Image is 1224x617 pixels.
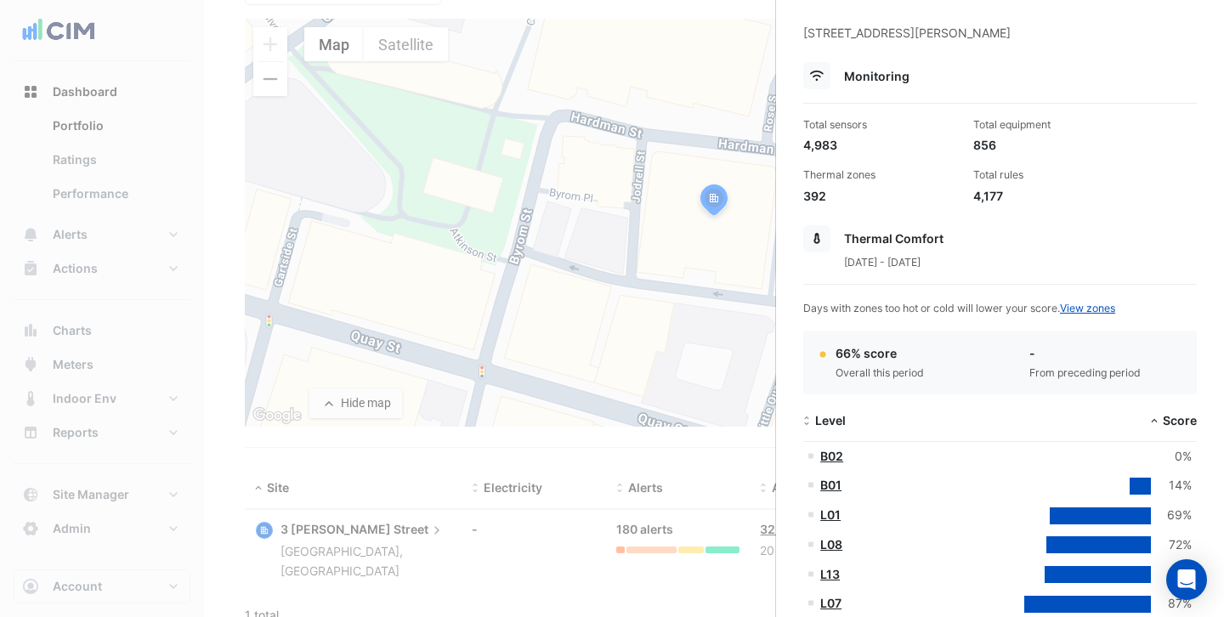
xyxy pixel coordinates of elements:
a: L01 [820,507,841,522]
div: - [1029,344,1141,362]
a: L13 [820,567,840,581]
div: 69% [1151,506,1192,525]
span: Monitoring [844,69,909,83]
div: 856 [973,136,1130,154]
span: Thermal Comfort [844,231,943,246]
div: Overall this period [836,365,924,381]
a: B02 [820,449,843,463]
div: Thermal zones [803,167,960,183]
div: Open Intercom Messenger [1166,559,1207,600]
div: 73% [1151,565,1192,585]
div: [STREET_ADDRESS][PERSON_NAME] [803,24,1197,62]
a: B01 [820,478,841,492]
a: L07 [820,596,841,610]
a: L08 [820,537,842,552]
div: 14% [1151,476,1192,495]
span: [DATE] - [DATE] [844,256,921,269]
a: View zones [1060,302,1115,314]
div: Total rules [973,167,1130,183]
div: 0% [1151,447,1192,467]
div: From preceding period [1029,365,1141,381]
div: Total sensors [803,117,960,133]
div: 4,983 [803,136,960,154]
div: 66% score [836,344,924,362]
div: 87% [1151,594,1192,614]
span: Score [1163,413,1197,427]
span: Level [815,413,846,427]
div: 392 [803,187,960,205]
div: 4,177 [973,187,1130,205]
div: Total equipment [973,117,1130,133]
span: Days with zones too hot or cold will lower your score. [803,302,1115,314]
div: 72% [1151,535,1192,555]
